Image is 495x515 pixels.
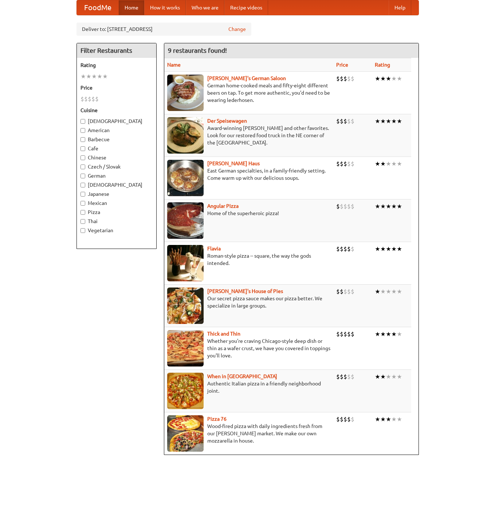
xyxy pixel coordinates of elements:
input: Japanese [80,192,85,197]
li: ★ [386,288,391,296]
label: Thai [80,218,153,225]
p: Roman-style pizza -- square, the way the gods intended. [167,252,330,267]
a: Angular Pizza [207,203,239,209]
li: $ [340,415,343,423]
li: $ [351,373,354,381]
li: ★ [386,415,391,423]
li: ★ [386,75,391,83]
li: ★ [391,288,397,296]
li: $ [84,95,88,103]
img: esthers.jpg [167,75,204,111]
li: ★ [375,160,380,168]
li: $ [80,95,84,103]
li: $ [351,160,354,168]
h5: Cuisine [80,107,153,114]
input: [DEMOGRAPHIC_DATA] [80,119,85,124]
li: $ [336,330,340,338]
li: ★ [397,160,402,168]
li: ★ [397,373,402,381]
li: ★ [391,415,397,423]
li: ★ [375,202,380,210]
p: Authentic Italian pizza in a friendly neighborhood joint. [167,380,330,395]
li: $ [351,288,354,296]
input: Cafe [80,146,85,151]
li: $ [336,415,340,423]
label: Cafe [80,145,153,152]
label: Chinese [80,154,153,161]
li: ★ [386,330,391,338]
ng-pluralize: 9 restaurants found! [168,47,227,54]
li: $ [351,202,354,210]
li: ★ [386,160,391,168]
li: ★ [386,373,391,381]
a: Flavia [207,246,221,251]
a: Name [167,62,181,68]
li: ★ [80,72,86,80]
li: $ [347,373,351,381]
li: $ [343,160,347,168]
p: East German specialties, in a family-friendly setting. Come warm up with our delicious soups. [167,167,330,182]
li: $ [343,373,347,381]
li: $ [351,330,354,338]
li: $ [336,117,340,125]
li: ★ [397,415,402,423]
input: Barbecue [80,137,85,142]
label: Pizza [80,209,153,216]
li: $ [340,202,343,210]
b: When in [GEOGRAPHIC_DATA] [207,373,277,379]
li: ★ [386,117,391,125]
li: ★ [391,117,397,125]
label: German [80,172,153,179]
a: Help [389,0,411,15]
input: [DEMOGRAPHIC_DATA] [80,183,85,187]
a: Change [228,25,246,33]
li: ★ [380,288,386,296]
li: ★ [386,202,391,210]
li: $ [343,330,347,338]
b: Thick and Thin [207,331,240,337]
li: ★ [391,160,397,168]
li: ★ [375,245,380,253]
a: [PERSON_NAME]'s German Saloon [207,75,286,81]
li: $ [336,245,340,253]
li: ★ [380,117,386,125]
a: Who we are [186,0,224,15]
h5: Price [80,84,153,91]
li: $ [343,288,347,296]
a: Home [119,0,144,15]
a: Der Speisewagen [207,118,247,124]
img: angular.jpg [167,202,204,239]
li: $ [340,160,343,168]
li: ★ [397,75,402,83]
b: Pizza 76 [207,416,227,422]
input: Chinese [80,155,85,160]
li: ★ [397,202,402,210]
li: $ [347,330,351,338]
label: Mexican [80,199,153,207]
label: Japanese [80,190,153,198]
li: $ [343,117,347,125]
li: ★ [386,245,391,253]
img: thick.jpg [167,330,204,367]
li: ★ [391,202,397,210]
li: $ [343,75,347,83]
input: German [80,174,85,178]
input: Thai [80,219,85,224]
label: Barbecue [80,136,153,143]
li: ★ [391,245,397,253]
li: $ [336,288,340,296]
li: ★ [397,117,402,125]
label: American [80,127,153,134]
p: Our secret pizza sauce makes our pizza better. We specialize in large groups. [167,295,330,309]
a: Rating [375,62,390,68]
li: ★ [391,330,397,338]
label: [DEMOGRAPHIC_DATA] [80,118,153,125]
p: Home of the superheroic pizza! [167,210,330,217]
b: [PERSON_NAME]'s House of Pies [207,288,283,294]
li: $ [343,202,347,210]
a: [PERSON_NAME] Haus [207,161,260,166]
div: Deliver to: [STREET_ADDRESS] [76,23,251,36]
input: Vegetarian [80,228,85,233]
li: ★ [375,373,380,381]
